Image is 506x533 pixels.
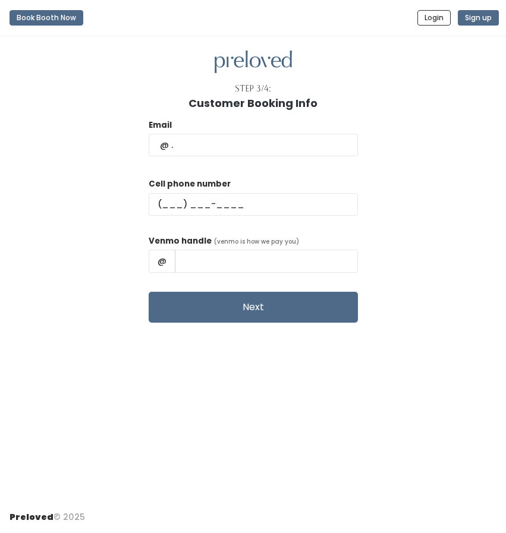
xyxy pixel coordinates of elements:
div: © 2025 [10,502,85,523]
span: (venmo is how we pay you) [214,237,299,246]
input: @ . [149,134,358,156]
label: Cell phone number [149,178,231,190]
button: Next [149,292,358,323]
a: Book Booth Now [10,5,83,31]
label: Venmo handle [149,235,212,247]
input: (___) ___-____ [149,193,358,216]
span: @ [149,250,175,272]
span: Preloved [10,511,54,523]
div: Step 3/4: [235,83,271,95]
button: Login [417,10,451,26]
img: preloved logo [215,51,292,74]
button: Sign up [458,10,499,26]
button: Book Booth Now [10,10,83,26]
label: Email [149,119,172,131]
h1: Customer Booking Info [188,97,318,109]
